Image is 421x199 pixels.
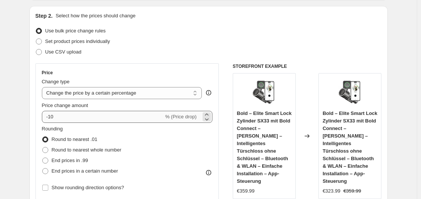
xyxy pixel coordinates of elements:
[52,158,88,163] span: End prices in .99
[205,89,212,96] div: help
[42,70,53,76] h3: Price
[52,168,118,174] span: End prices in a certain number
[52,185,124,190] span: Show rounding direction options?
[45,38,110,44] span: Set product prices individually
[42,103,88,108] span: Price change amount
[55,12,135,20] p: Select how the prices should change
[237,187,255,195] div: €359.99
[165,114,197,119] span: % (Price drop)
[233,63,382,69] h6: STOREFRONT EXAMPLE
[249,77,279,107] img: 51EpLdde07L_80x.jpg
[45,49,81,55] span: Use CSV upload
[42,126,63,132] span: Rounding
[45,28,106,34] span: Use bulk price change rules
[52,147,121,153] span: Round to nearest whole number
[42,111,164,123] input: -15
[42,79,70,84] span: Change type
[335,77,365,107] img: 51EpLdde07L_80x.jpg
[343,187,361,195] strike: €359.99
[35,12,53,20] h2: Step 2.
[52,136,97,142] span: Round to nearest .01
[323,110,377,184] span: Bold – Elite Smart Lock Zylinder SX33 mit Bold Connect – [PERSON_NAME] – Intelligentes Türschloss...
[237,110,292,184] span: Bold – Elite Smart Lock Zylinder SX33 mit Bold Connect – [PERSON_NAME] – Intelligentes Türschloss...
[323,187,340,195] div: €323.99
